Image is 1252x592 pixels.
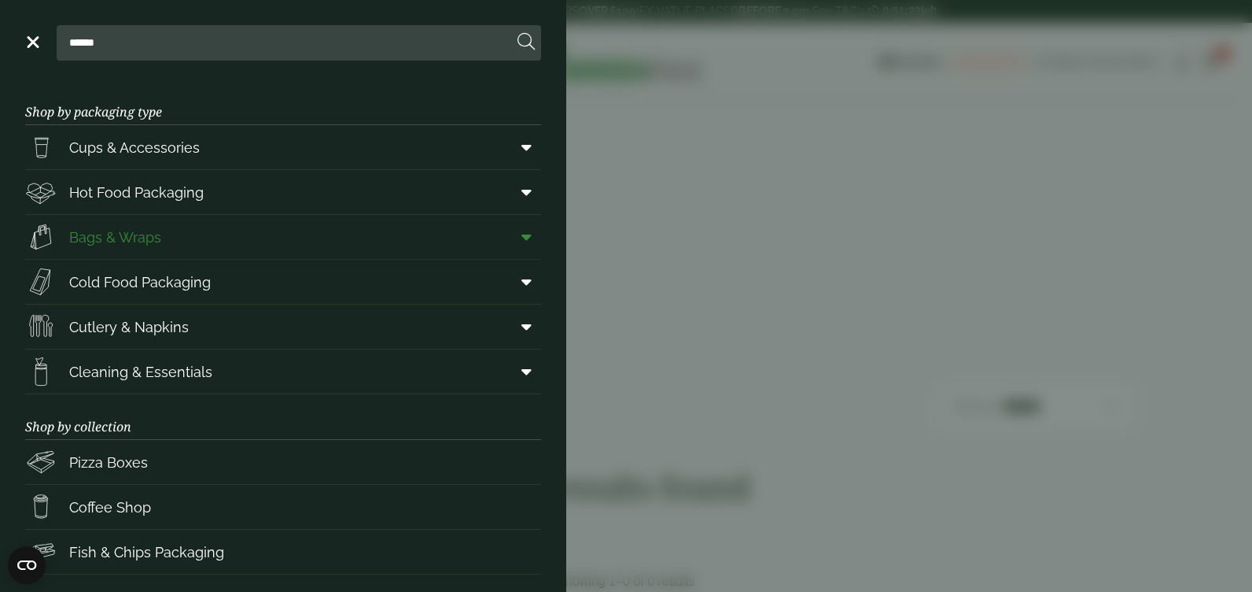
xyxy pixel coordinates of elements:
img: PintNhalf_cup.svg [25,131,57,163]
button: Open CMP widget [8,546,46,584]
a: Coffee Shop [25,485,541,529]
a: Hot Food Packaging [25,170,541,214]
a: Bags & Wraps [25,215,541,259]
span: Hot Food Packaging [69,182,204,203]
span: Cleaning & Essentials [69,361,212,383]
span: Cups & Accessories [69,137,200,158]
h3: Shop by packaging type [25,80,541,125]
img: Sandwich_box.svg [25,266,57,298]
a: Cleaning & Essentials [25,350,541,394]
a: Cutlery & Napkins [25,305,541,349]
img: open-wipe.svg [25,356,57,387]
a: Cold Food Packaging [25,260,541,304]
span: Pizza Boxes [69,452,148,473]
span: Bags & Wraps [69,227,161,248]
span: Fish & Chips Packaging [69,542,224,563]
span: Coffee Shop [69,497,151,518]
img: HotDrink_paperCup.svg [25,491,57,523]
a: Cups & Accessories [25,125,541,169]
a: Fish & Chips Packaging [25,530,541,574]
h3: Shop by collection [25,394,541,440]
img: Pizza_boxes.svg [25,446,57,478]
img: Cutlery.svg [25,311,57,342]
img: Paper_carriers.svg [25,221,57,253]
img: Deli_box.svg [25,176,57,208]
span: Cutlery & Napkins [69,316,189,338]
a: Pizza Boxes [25,440,541,484]
img: FishNchip_box.svg [25,536,57,568]
span: Cold Food Packaging [69,272,211,293]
